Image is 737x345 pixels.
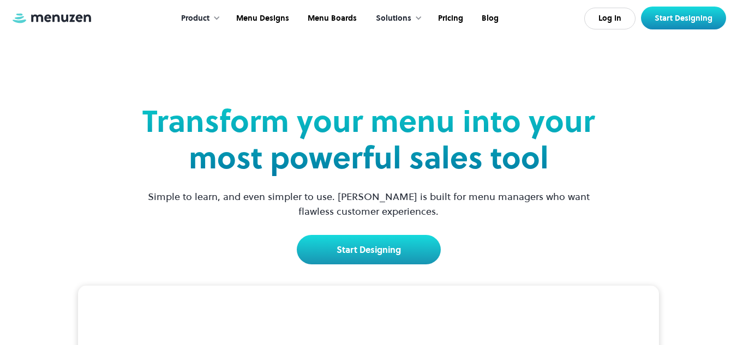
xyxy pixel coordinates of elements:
a: Menu Designs [226,2,297,35]
div: Solutions [365,2,428,35]
a: Log In [584,8,636,29]
a: Start Designing [297,235,441,264]
div: Product [170,2,226,35]
h1: Transform your menu into your most powerful sales tool [139,103,599,176]
a: Blog [471,2,507,35]
p: Simple to learn, and even simpler to use. [PERSON_NAME] is built for menu managers who want flawl... [139,189,599,219]
a: Start Designing [641,7,726,29]
div: Product [181,13,209,25]
a: Pricing [428,2,471,35]
a: Menu Boards [297,2,365,35]
div: Solutions [376,13,411,25]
